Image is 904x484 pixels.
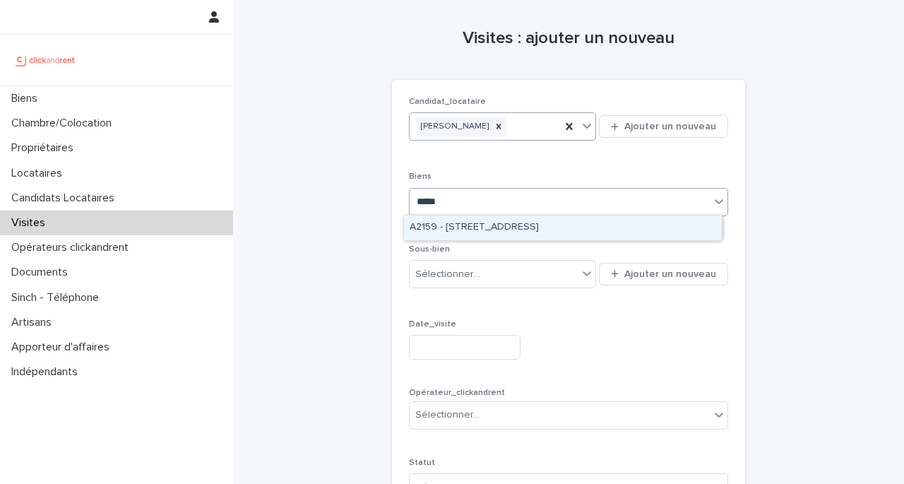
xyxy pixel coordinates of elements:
[11,167,62,179] font: Locataires
[599,115,728,138] button: Ajouter un nouveau
[11,366,78,377] font: Indépendants
[11,217,45,228] font: Visites
[624,122,716,131] font: Ajouter un nouveau
[599,263,728,285] button: Ajouter un nouveau
[415,410,480,420] font: Sélectionner...
[409,459,435,467] font: Statut
[11,192,114,203] font: Candidats Locataires
[11,93,37,104] font: Biens
[409,98,486,106] font: Candidat_locataire
[11,242,129,253] font: Opérateurs clickandrent
[11,117,112,129] font: Chambre/Colocation
[409,172,432,181] font: Biens
[421,122,489,130] font: [PERSON_NAME]
[415,269,480,279] font: Sélectionner...
[410,222,539,232] font: A2159 - [STREET_ADDRESS]
[11,317,52,328] font: Artisans
[624,269,716,279] font: Ajouter un nouveau
[463,30,674,47] font: Visites : ajouter un nouveau
[11,142,73,153] font: Propriétaires
[409,320,456,329] font: Date_visite
[409,389,505,397] font: Opérateur_clickandrent
[11,341,109,353] font: Apporteur d'affaires
[409,245,450,254] font: Sous-bien
[11,292,99,303] font: Sinch - Téléphone
[11,266,68,278] font: Documents
[404,216,722,240] div: A2159 - 33 rue Allou, Amiens 80000
[11,46,80,74] img: UCB0brd3T0yccxBKYDjQ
